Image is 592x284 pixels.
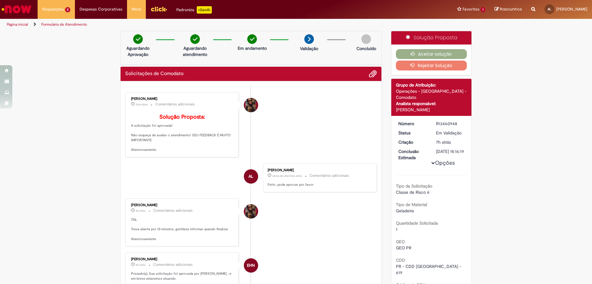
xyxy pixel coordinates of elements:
[272,174,302,178] time: 29/08/2025 15:30:56
[369,70,377,78] button: Adicionar anexos
[238,45,267,51] p: Em andamento
[125,71,183,77] h2: Solicitações de Comodato Histórico de tíquete
[7,22,28,27] a: Página inicial
[247,258,255,273] span: EHN
[396,227,397,232] span: 1
[244,169,258,184] div: Anderson Carlos Da Luz
[180,45,210,57] p: Aguardando atendimento
[159,113,205,121] b: Solução Proposta:
[396,82,467,88] div: Grupo de Atribuição:
[123,45,153,57] p: Aguardando Aprovação
[436,148,465,155] div: [DATE] 15:16:19
[132,6,141,12] span: More
[396,245,411,251] span: GEO PR
[131,97,234,101] div: [PERSON_NAME]
[556,6,587,12] span: [PERSON_NAME]
[300,45,318,52] p: Validação
[462,6,479,12] span: Favoritos
[136,103,148,106] span: 23m atrás
[500,6,522,12] span: Rascunhos
[150,4,167,14] img: click_logo_yellow_360x200.png
[436,139,465,145] div: 29/08/2025 09:07:29
[131,257,234,261] div: [PERSON_NAME]
[396,107,467,113] div: [PERSON_NAME]
[247,34,257,44] img: check-circle-green.png
[396,61,467,70] button: Rejeitar Solução
[153,208,193,213] small: Comentários adicionais
[396,264,462,275] span: PR - CDD [GEOGRAPHIC_DATA] - 619
[481,7,485,12] span: 1
[394,121,432,127] dt: Número
[396,189,430,195] span: Classe de Risco 6
[136,263,146,267] span: 2h atrás
[244,258,258,273] div: Erick Henrique Nery
[310,173,349,178] small: Comentários adicionais
[5,19,390,30] ul: Trilhas de página
[131,203,234,207] div: [PERSON_NAME]
[272,174,302,178] span: cerca de uma hora atrás
[153,262,193,267] small: Comentários adicionais
[396,220,438,226] b: Quantidade Solicitada
[131,114,234,152] p: A solicitação foi aprovada! Não esqueça de avaliar o atendimento! SEU FEEDBACK É MUITO IMPORTANTE...
[396,208,414,214] span: Geladeira
[396,100,467,107] div: Analista responsável:
[394,139,432,145] dt: Criação
[436,139,451,145] time: 29/08/2025 09:07:29
[268,168,370,172] div: [PERSON_NAME]
[436,121,465,127] div: R13460948
[361,34,371,44] img: img-circle-grey.png
[80,6,122,12] span: Despesas Corporativas
[1,3,32,15] img: ServiceNow
[548,7,551,11] span: AL
[396,202,427,207] b: Tipo de Material
[190,34,200,44] img: check-circle-green.png
[391,31,472,45] div: Solução Proposta
[436,139,451,145] span: 7h atrás
[396,49,467,59] button: Aceitar solução
[136,209,146,213] span: 2h atrás
[131,217,234,242] p: Olá, Trava aberta por 10 minutos, gentileza informar quando finalizar Atenciosamente
[394,130,432,136] dt: Status
[396,88,467,100] div: Operações - [GEOGRAPHIC_DATA] - Comodato
[155,102,195,107] small: Comentários adicionais
[249,169,253,184] span: AL
[176,6,212,14] div: Padroniza
[396,183,432,189] b: Tipo da Solicitação
[396,257,405,263] b: CDD
[136,263,146,267] time: 29/08/2025 14:16:19
[136,209,146,213] time: 29/08/2025 14:17:00
[304,34,314,44] img: arrow-next.png
[356,45,376,52] p: Concluído
[42,6,64,12] span: Requisições
[136,103,148,106] time: 29/08/2025 16:11:47
[133,34,143,44] img: check-circle-green.png
[394,148,432,161] dt: Conclusão Estimada
[436,130,465,136] div: Em Validação
[131,271,234,281] p: Prezado(a), Sua solicitação foi aprovada por [PERSON_NAME] , e em breve estaremos atuando.
[495,6,522,12] a: Rascunhos
[41,22,87,27] a: Formulário de Atendimento
[244,204,258,218] div: Desiree da Silva Germano
[65,7,70,12] span: 2
[244,98,258,112] div: Desiree da Silva Germano
[268,182,370,187] p: Feito ,pode aprovar por favor
[197,6,212,14] p: +GenAi
[396,239,405,244] b: GEO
